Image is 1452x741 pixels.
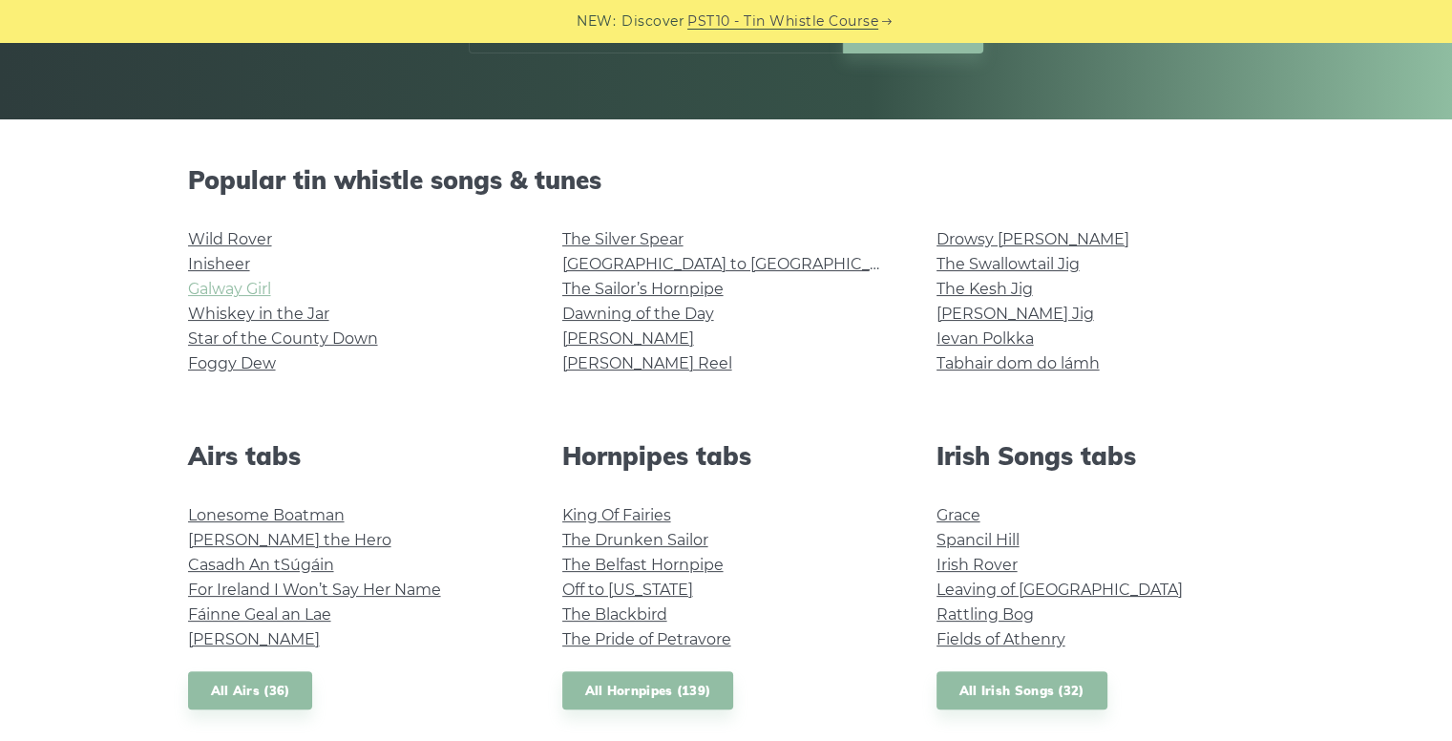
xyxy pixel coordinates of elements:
[577,11,616,32] span: NEW:
[936,506,980,524] a: Grace
[562,531,708,549] a: The Drunken Sailor
[562,255,915,273] a: [GEOGRAPHIC_DATA] to [GEOGRAPHIC_DATA]
[936,305,1094,323] a: [PERSON_NAME] Jig
[562,329,694,348] a: [PERSON_NAME]
[562,605,667,624] a: The Blackbird
[936,230,1129,248] a: Drowsy [PERSON_NAME]
[562,305,714,323] a: Dawning of the Day
[188,581,441,599] a: For Ireland I Won’t Say Her Name
[188,305,329,323] a: Whiskey in the Jar
[562,506,671,524] a: King Of Fairies
[188,354,276,372] a: Foggy Dew
[188,280,271,298] a: Galway Girl
[936,329,1034,348] a: Ievan Polkka
[188,506,345,524] a: Lonesome Boatman
[936,441,1265,471] h2: Irish Songs tabs
[562,441,891,471] h2: Hornpipes tabs
[188,605,331,624] a: Fáinne Geal an Lae
[621,11,684,32] span: Discover
[188,630,320,648] a: [PERSON_NAME]
[188,556,334,574] a: Casadh An tSúgáin
[936,556,1018,574] a: Irish Rover
[562,630,731,648] a: The Pride of Petravore
[188,531,391,549] a: [PERSON_NAME] the Hero
[936,280,1033,298] a: The Kesh Jig
[188,441,516,471] h2: Airs tabs
[188,329,378,348] a: Star of the County Down
[936,630,1065,648] a: Fields of Athenry
[936,354,1100,372] a: Tabhair dom do lámh
[562,671,734,710] a: All Hornpipes (139)
[562,556,724,574] a: The Belfast Hornpipe
[188,255,250,273] a: Inisheer
[562,354,732,372] a: [PERSON_NAME] Reel
[562,280,724,298] a: The Sailor’s Hornpipe
[936,581,1183,599] a: Leaving of [GEOGRAPHIC_DATA]
[562,581,693,599] a: Off to [US_STATE]
[936,671,1107,710] a: All Irish Songs (32)
[188,165,1265,195] h2: Popular tin whistle songs & tunes
[936,255,1080,273] a: The Swallowtail Jig
[188,671,313,710] a: All Airs (36)
[936,605,1034,624] a: Rattling Bog
[188,230,272,248] a: Wild Rover
[562,230,684,248] a: The Silver Spear
[936,531,1020,549] a: Spancil Hill
[687,11,878,32] a: PST10 - Tin Whistle Course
